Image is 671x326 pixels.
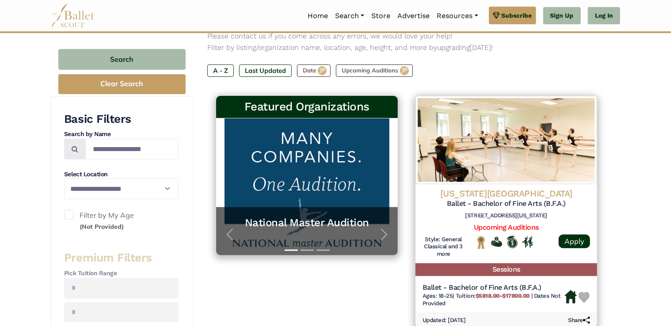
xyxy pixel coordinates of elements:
[474,223,539,231] a: Upcoming Auditions
[316,245,330,255] button: Slide 3
[522,236,533,247] img: In Person
[416,263,597,276] h5: Sessions
[423,292,453,299] span: Ages: 18-25
[423,212,590,220] h6: [STREET_ADDRESS][US_STATE]
[507,236,518,248] img: Offers Scholarship
[297,64,331,77] label: Date
[207,42,606,53] p: Filter by listing/organization name, location, age, height, and more by [DATE]!
[64,112,179,127] h3: Basic Filters
[301,245,314,255] button: Slide 2
[207,30,606,42] p: Please contact us if you come across any errors, we would love your help!
[491,237,502,246] img: Offers Financial Aid
[588,7,620,25] a: Log In
[565,290,577,303] img: Housing Available
[394,7,433,25] a: Advertise
[543,7,581,25] a: Sign Up
[489,7,536,24] a: Subscribe
[332,7,368,25] a: Search
[239,64,292,77] label: Last Updated
[85,139,179,159] input: Search by names...
[64,170,179,179] h4: Select Location
[423,236,465,258] h6: Style: General Classical and 3 more
[58,49,186,70] button: Search
[423,292,561,307] span: Dates Not Provided
[336,64,413,77] label: Upcoming Auditions
[559,235,590,248] a: Apply
[423,188,590,199] h4: [US_STATE][GEOGRAPHIC_DATA]
[423,317,466,324] h6: Updated: [DATE]
[456,292,531,299] span: Tuition:
[423,283,565,292] h5: Ballet - Bachelor of Fine Arts (B.F.A.)
[64,210,179,232] label: Filter by My Age
[64,250,179,265] h3: Premium Filters
[304,7,332,25] a: Home
[64,269,179,278] h4: Pick Tuition Range
[423,199,590,208] h5: Ballet - Bachelor of Fine Arts (B.F.A.)
[568,317,590,324] h6: Share
[579,292,590,303] img: Heart
[416,96,597,184] img: Logo
[476,236,487,250] img: National
[285,245,298,255] button: Slide 1
[64,130,179,139] h4: Search by Name
[225,216,389,230] a: National Master Audition
[502,11,532,20] span: Subscribe
[80,223,124,231] small: (Not Provided)
[433,7,481,25] a: Resources
[58,74,186,94] button: Clear Search
[437,43,470,52] a: upgrading
[476,292,530,299] b: $5818.00-$17800.00
[368,7,394,25] a: Store
[207,64,234,77] label: A - Z
[223,99,391,114] h3: Featured Organizations
[423,292,565,307] h6: | |
[493,11,500,20] img: gem.svg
